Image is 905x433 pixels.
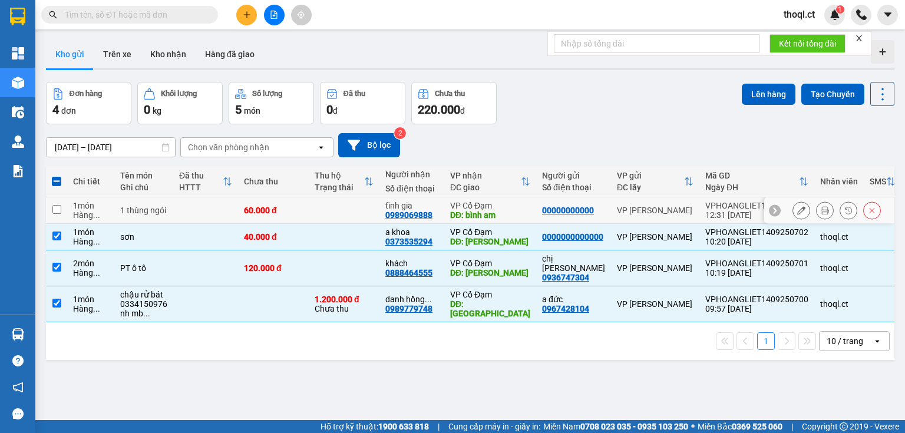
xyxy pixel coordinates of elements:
img: solution-icon [12,165,24,177]
button: caret-down [877,5,898,25]
button: Chưa thu220.000đ [411,82,497,124]
th: Toggle SortBy [444,166,536,197]
th: Toggle SortBy [309,166,379,197]
div: VP [PERSON_NAME] [617,299,693,309]
span: ... [93,268,100,277]
div: 1 món [73,227,108,237]
div: chậu rử bát [120,290,167,299]
div: a đức [542,295,605,304]
div: Số điện thoại [542,183,605,192]
div: 00000000000 [542,206,594,215]
div: 0334150976 nh mb hoàng minh đức [120,299,167,318]
span: caret-down [883,9,893,20]
button: Lên hàng [742,84,795,105]
div: DĐ: xuân mỹ [450,237,530,246]
span: notification [12,382,24,393]
img: warehouse-icon [12,328,24,341]
div: Chưa thu [244,177,303,186]
div: 12:31 [DATE] [705,210,808,220]
button: Trên xe [94,40,141,68]
div: ĐC lấy [617,183,684,192]
span: | [791,420,793,433]
strong: 1900 633 818 [378,422,429,431]
div: Chưa thu [315,295,374,313]
span: 220.000 [418,103,460,117]
div: Số điện thoại [385,184,438,193]
span: ... [93,210,100,220]
div: 10:19 [DATE] [705,268,808,277]
span: plus [243,11,251,19]
div: chị thùy [542,254,605,273]
div: Tên món [120,171,167,180]
button: Đơn hàng4đơn [46,82,131,124]
span: ⚪️ [691,424,695,429]
span: Miền Nam [543,420,688,433]
div: a khoa [385,227,438,237]
span: copyright [840,422,848,431]
div: tĩnh gia [385,201,438,210]
div: Hàng thông thường [73,268,108,277]
span: ... [143,309,150,318]
div: Chưa thu [435,90,465,98]
button: Kho nhận [141,40,196,68]
div: Chi tiết [73,177,108,186]
img: icon-new-feature [830,9,840,20]
div: Tạo kho hàng mới [871,40,894,64]
span: | [438,420,440,433]
div: 1.200.000 đ [315,295,374,304]
span: 0 [326,103,333,117]
span: ... [93,304,100,313]
div: sơn [120,232,167,242]
sup: 1 [836,5,844,14]
button: plus [236,5,257,25]
img: logo-vxr [10,8,25,25]
span: kg [153,106,161,115]
th: Toggle SortBy [611,166,699,197]
th: Toggle SortBy [864,166,901,197]
div: Ghi chú [120,183,167,192]
svg: open [873,336,882,346]
div: Trạng thái [315,183,364,192]
sup: 2 [394,127,406,139]
span: ... [425,295,432,304]
div: 0888464555 [385,268,432,277]
div: VP [PERSON_NAME] [617,232,693,242]
div: Sửa đơn hàng [792,201,810,219]
div: thoql.ct [820,299,858,309]
div: ĐC giao [450,183,521,192]
div: Mã GD [705,171,799,180]
div: VP Cổ Đạm [450,201,530,210]
div: SMS [870,177,886,186]
div: VP Cổ Đạm [450,259,530,268]
button: Đã thu0đ [320,82,405,124]
div: Người gửi [542,171,605,180]
div: VP [PERSON_NAME] [617,263,693,273]
div: VP nhận [450,171,521,180]
span: 1 [838,5,842,14]
div: 10:20 [DATE] [705,237,808,246]
div: 1 thùng ngói [120,206,167,215]
button: Kho gửi [46,40,94,68]
span: ... [93,237,100,246]
th: Toggle SortBy [699,166,814,197]
div: Đã thu [179,171,223,180]
div: 0000000000000 [542,232,603,242]
div: 1 món [73,295,108,304]
div: thoql.ct [820,232,858,242]
span: search [49,11,57,19]
button: Tạo Chuyến [801,84,864,105]
div: 0373535294 [385,237,432,246]
svg: open [316,143,326,152]
div: DĐ: tân lộc [450,299,530,318]
div: khách [385,259,438,268]
div: Hàng thông thường [73,210,108,220]
div: 09:57 [DATE] [705,304,808,313]
span: close [855,34,863,42]
div: Nhân viên [820,177,858,186]
span: thoql.ct [774,7,824,22]
div: HTTT [179,183,223,192]
span: question-circle [12,355,24,366]
div: 1 món [73,201,108,210]
span: Cung cấp máy in - giấy in: [448,420,540,433]
span: aim [297,11,305,19]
